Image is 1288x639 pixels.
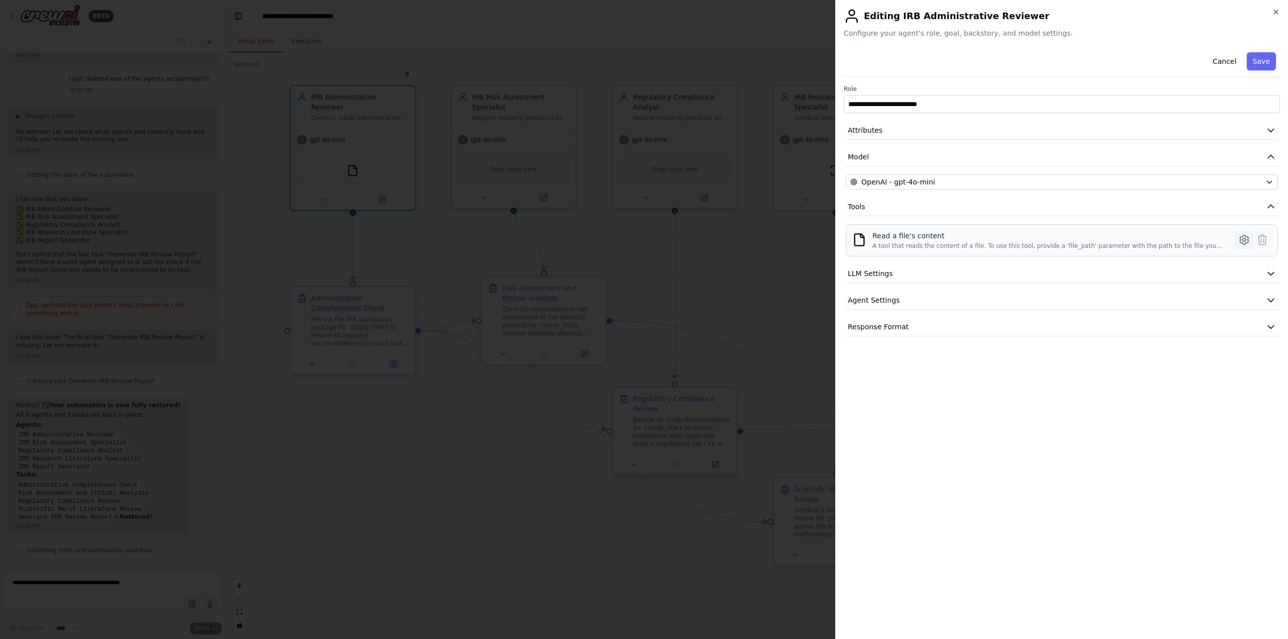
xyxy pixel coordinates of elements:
[1206,52,1242,70] button: Cancel
[844,318,1280,336] button: Response Format
[1235,231,1253,249] button: Configure tool
[872,231,1225,241] div: Read a file's content
[848,152,869,162] span: Model
[848,202,865,212] span: Tools
[848,268,893,279] span: LLM Settings
[844,264,1280,283] button: LLM Settings
[844,121,1280,140] button: Attributes
[844,85,1280,93] label: Role
[844,198,1280,216] button: Tools
[844,8,1280,24] h2: Editing IRB Administrative Reviewer
[844,291,1280,310] button: Agent Settings
[1247,52,1276,70] button: Save
[861,177,935,187] span: OpenAI - gpt-4o-mini
[848,322,909,332] span: Response Format
[852,233,866,247] img: FileReadTool
[1253,231,1271,249] button: Delete tool
[844,28,1280,38] span: Configure your agent's role, goal, backstory, and model settings.
[844,148,1280,166] button: Model
[872,242,1225,250] div: A tool that reads the content of a file. To use this tool, provide a 'file_path' parameter with t...
[848,125,882,135] span: Attributes
[846,174,1278,190] button: OpenAI - gpt-4o-mini
[848,295,900,305] span: Agent Settings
